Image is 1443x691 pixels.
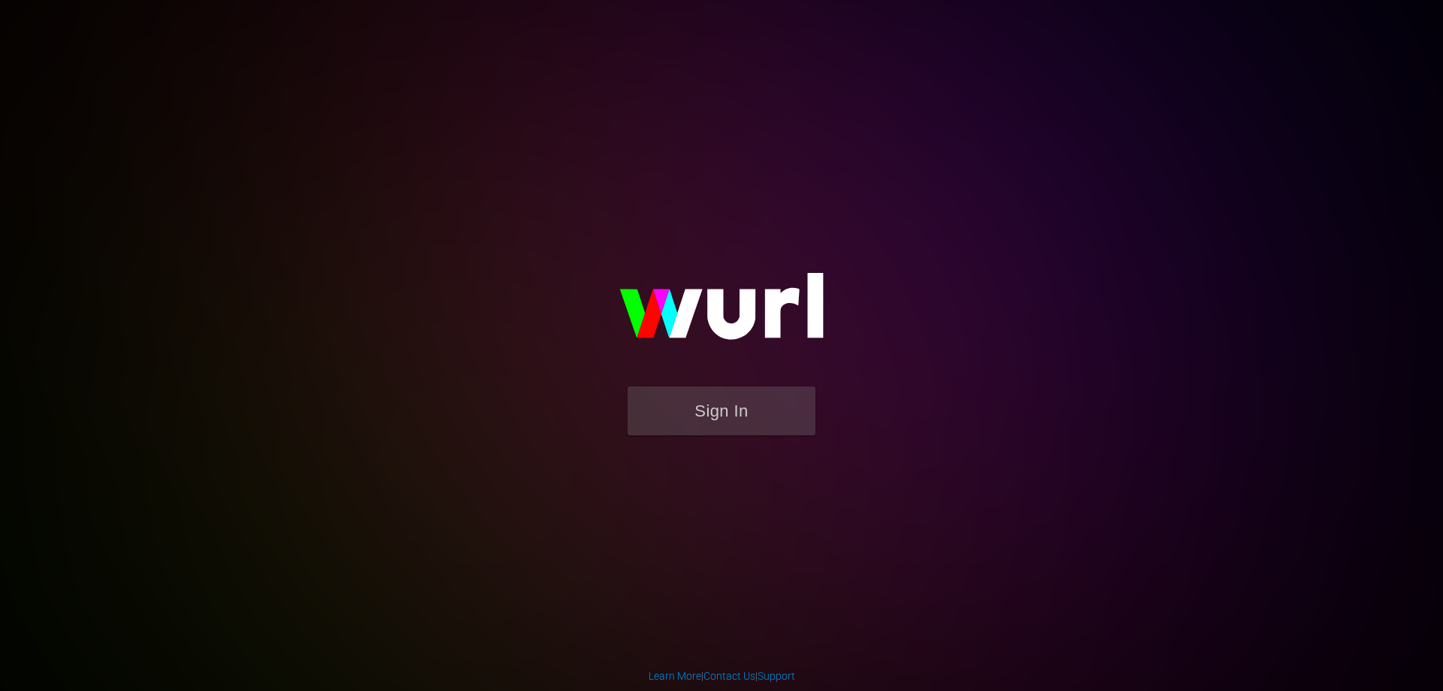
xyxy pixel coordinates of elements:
a: Contact Us [703,670,755,682]
button: Sign In [628,386,815,435]
img: wurl-logo-on-black-223613ac3d8ba8fe6dc639794a292ebdb59501304c7dfd60c99c58986ef67473.svg [571,241,872,386]
a: Learn More [649,670,701,682]
a: Support [758,670,795,682]
div: | | [649,668,795,683]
